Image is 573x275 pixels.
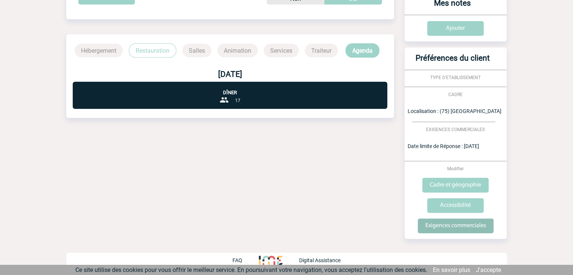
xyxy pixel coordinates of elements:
[305,44,338,57] p: Traiteur
[75,44,123,57] p: Hébergement
[217,44,258,57] p: Animation
[408,143,479,149] span: Date limite de Réponse : [DATE]
[433,266,470,273] a: En savoir plus
[73,82,387,95] p: Dîner
[427,198,484,213] input: Accessibilité
[220,95,229,104] img: group-24-px-b.png
[259,256,282,265] img: http://www.idealmeetingsevents.fr/
[427,21,484,36] input: Ajouter
[408,108,501,114] span: Localisation : (75) [GEOGRAPHIC_DATA]
[345,43,379,58] p: Agenda
[447,166,464,171] span: Modifier
[422,178,489,192] input: Cadre et géographie
[299,257,341,263] p: Digital Assistance
[448,92,463,97] span: CADRE
[232,257,242,263] p: FAQ
[75,266,427,273] span: Ce site utilise des cookies pour vous offrir le meilleur service. En poursuivant votre navigation...
[476,266,501,273] a: J'accepte
[232,256,259,263] a: FAQ
[418,218,494,233] input: Exigences commerciales
[129,43,176,58] p: Restauration
[430,75,481,80] span: TYPE D'ETABLISSEMENT
[264,44,299,57] p: Services
[218,70,242,79] b: [DATE]
[408,53,498,70] h3: Préférences du client
[426,127,485,132] span: EXIGENCES COMMERCIALES
[182,44,211,57] p: Salles
[235,98,240,103] span: 17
